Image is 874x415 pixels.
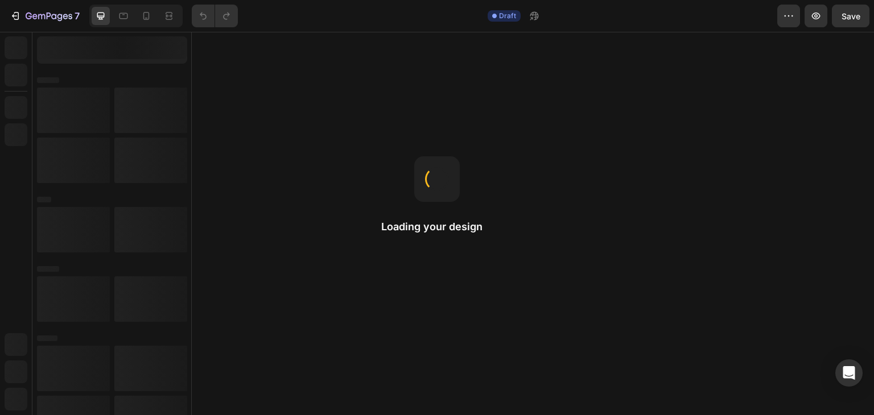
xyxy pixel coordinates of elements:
div: Undo/Redo [192,5,238,27]
p: 7 [75,9,80,23]
button: 7 [5,5,85,27]
span: Draft [499,11,516,21]
div: Open Intercom Messenger [835,359,863,387]
button: Save [832,5,869,27]
span: Save [842,11,860,21]
h2: Loading your design [381,220,493,234]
